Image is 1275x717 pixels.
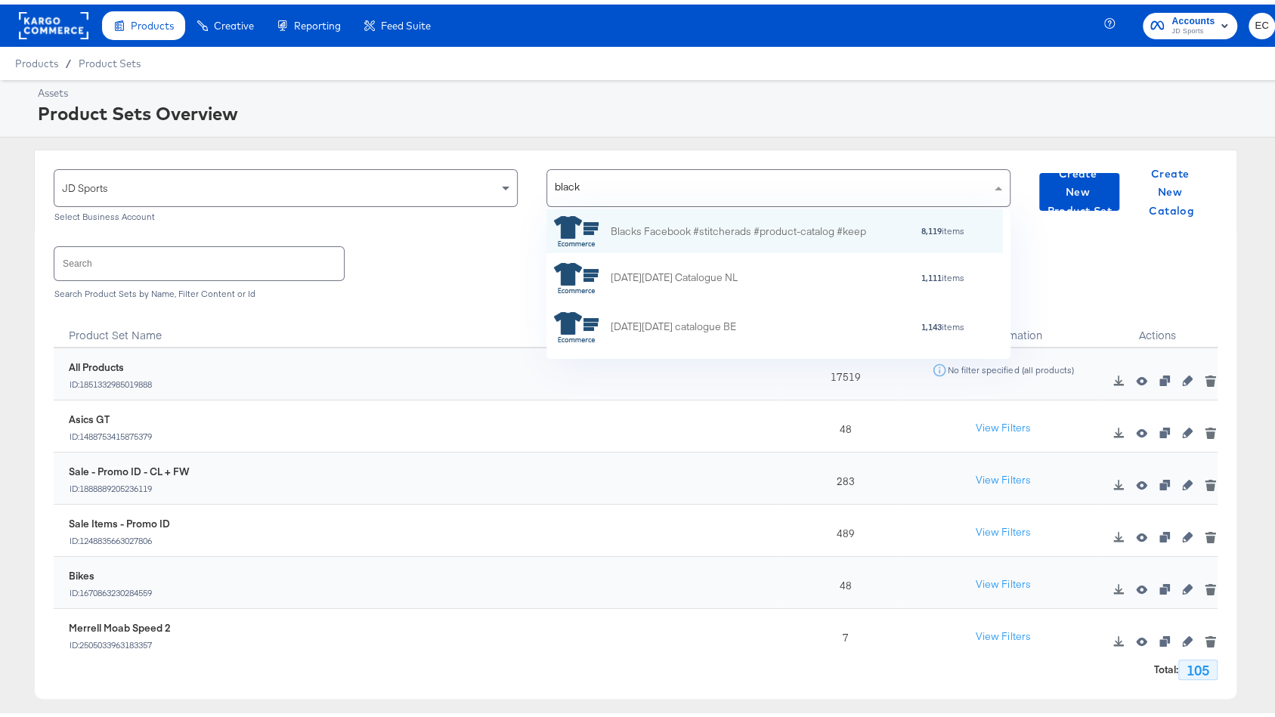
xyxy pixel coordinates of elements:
div: 283 [781,448,902,500]
div: ID: 1888889205236119 [69,478,190,489]
button: View Filters [965,410,1041,437]
span: Create New Product Set [1045,160,1113,216]
div: Product Sets Overview [38,96,1271,122]
input: Search product sets [54,243,344,275]
div: Actions [1097,306,1218,344]
div: ID: 1488753415875379 [69,426,153,437]
button: View Filters [965,619,1041,646]
div: Search Product Sets by Name, Filter Content or Id [54,284,1218,295]
button: Create New Catalog [1131,168,1212,206]
strong: 1,143 [921,317,942,328]
button: EC [1249,8,1275,35]
div: Bikes [69,564,153,579]
div: 7 [781,604,902,657]
span: Accounts [1171,9,1215,25]
div: [DATE][DATE] catalogue BE [611,315,736,331]
div: ID: 2505033963183357 [69,635,171,645]
div: Merrell Moab Speed 2 [69,617,171,631]
div: ID: 1248835663027806 [69,530,170,541]
strong: Total : [1154,658,1178,672]
div: [DATE][DATE] Catalogue NL [611,266,738,282]
span: Products [131,15,174,27]
button: View Filters [965,515,1041,542]
div: ID: 1851332985019888 [69,374,153,385]
div: Product Set Name [54,306,781,344]
button: AccountsJD Sports [1143,8,1237,35]
div: items [738,268,965,279]
span: Reporting [294,15,341,27]
strong: 8,119 [921,221,942,232]
span: JD Sports [62,177,108,190]
div: 105 [1178,655,1218,676]
a: Product Sets [79,53,141,65]
span: Create New Catalog [1137,160,1205,216]
span: Feed Suite [381,15,431,27]
button: View Filters [965,462,1041,490]
div: items [866,221,965,232]
div: Asics GT [69,408,153,422]
button: Create New Product Set [1039,168,1119,206]
div: Blacks Facebook #stitcherads #product-catalog #keep [611,219,866,235]
div: 489 [781,500,902,552]
div: Select Business Account [54,207,518,218]
div: Assets [38,82,1271,96]
span: EC [1255,13,1269,30]
div: Toggle SortBy [54,306,781,344]
span: / [58,53,79,65]
strong: 1,111 [921,267,942,279]
span: Creative [214,15,254,27]
span: Products [15,53,58,65]
button: View Filters [965,567,1041,594]
div: Sale Items - Promo ID [69,512,170,527]
div: 17519 [781,344,902,396]
span: JD Sports [1171,21,1215,33]
div: All Products [69,356,153,370]
div: items [736,317,965,328]
div: 48 [781,552,902,604]
div: 48 [781,396,902,448]
div: No filter specified (all products) [947,360,1074,371]
div: ID: 1670863230284559 [69,583,153,593]
div: Sale - Promo ID - CL + FW [69,460,190,474]
div: grid [546,205,1003,356]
